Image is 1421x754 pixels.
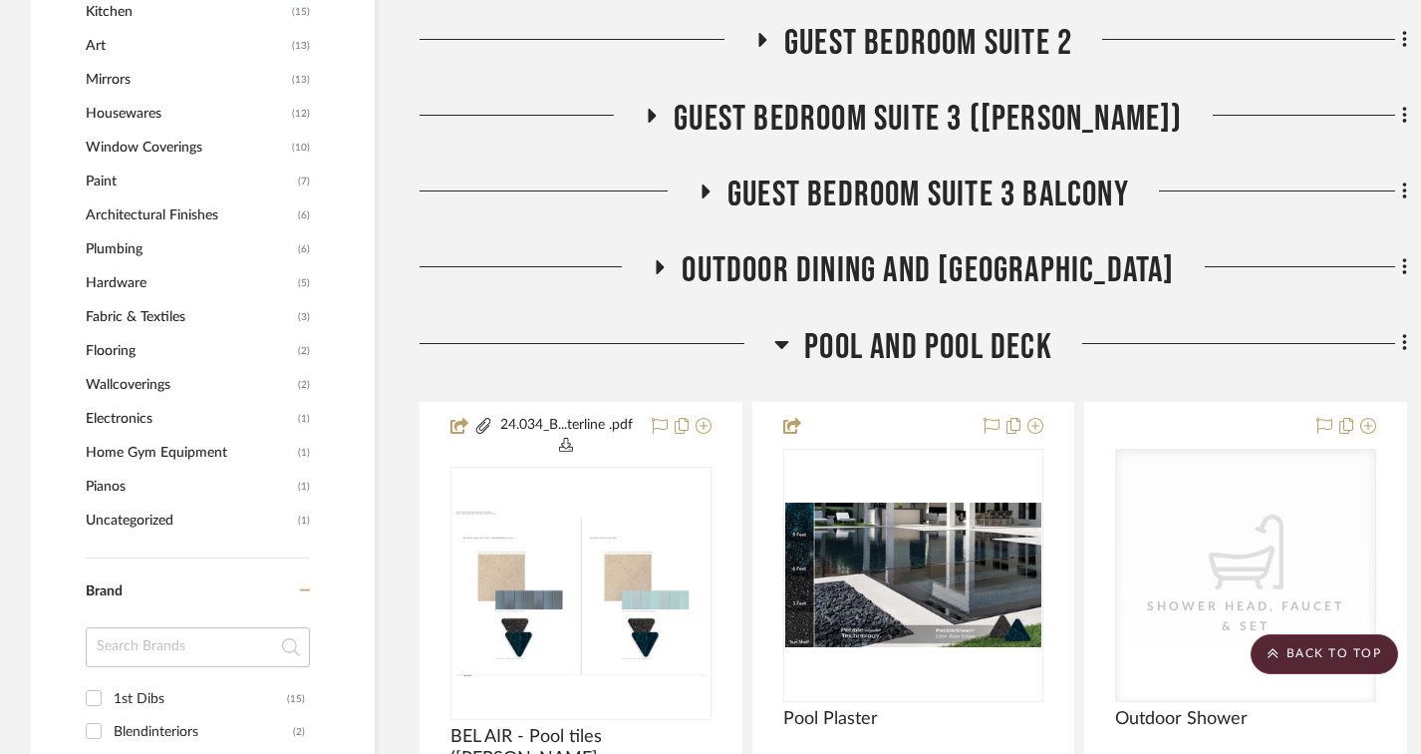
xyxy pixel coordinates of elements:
[783,708,878,730] span: Pool Plaster
[86,300,293,334] span: Fabric & Textiles
[292,30,310,62] span: (13)
[804,326,1052,369] span: Pool and Pool Deck
[784,22,1072,65] span: Guest Bedroom Suite 2
[86,266,293,300] span: Hardware
[298,505,310,537] span: (1)
[86,368,293,402] span: Wallcoverings
[86,232,293,266] span: Plumbing
[1115,708,1248,730] span: Outdoor Shower
[86,584,123,598] span: Brand
[292,64,310,96] span: (13)
[298,199,310,231] span: (6)
[86,97,287,131] span: Housewares
[86,29,287,63] span: Art
[298,471,310,503] span: (1)
[682,249,1174,292] span: Outdoor Dining and [GEOGRAPHIC_DATA]
[298,437,310,469] span: (1)
[86,504,293,538] span: Uncategorized
[298,301,310,333] span: (3)
[452,508,710,679] img: BEL AIR - Pool tiles (Holm Studios)
[1146,596,1345,636] div: Shower Head, Faucet & Set
[86,470,293,504] span: Pianos
[86,131,287,165] span: Window Coverings
[86,436,293,470] span: Home Gym Equipment
[86,334,293,368] span: Flooring
[727,174,1129,216] span: Guest Bedroom Suite 3 Balcony
[674,98,1182,141] span: Guest Bedroom Suite 3 ([PERSON_NAME])
[86,627,310,667] input: Search Brands
[86,198,293,232] span: Architectural Finishes
[292,98,310,130] span: (12)
[1251,634,1398,674] scroll-to-top-button: BACK TO TOP
[287,683,305,715] div: (15)
[785,503,1042,647] img: Pool Plaster
[293,716,305,748] div: (2)
[493,415,640,457] button: 24.034_B...terline .pdf
[114,683,287,715] div: 1st Dibs
[86,165,293,198] span: Paint
[292,132,310,164] span: (10)
[298,369,310,401] span: (2)
[298,403,310,435] span: (1)
[114,716,293,748] div: Blendinteriors
[86,63,287,97] span: Mirrors
[86,402,293,436] span: Electronics
[298,166,310,197] span: (7)
[298,233,310,265] span: (6)
[298,335,310,367] span: (2)
[298,267,310,299] span: (5)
